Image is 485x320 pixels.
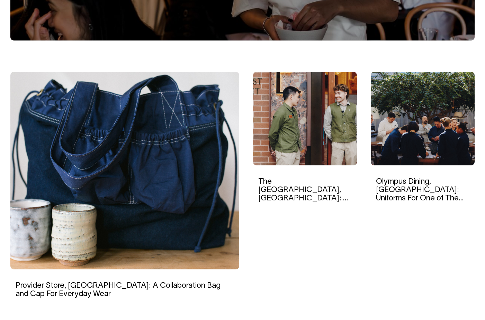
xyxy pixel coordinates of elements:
[258,178,349,219] a: The [GEOGRAPHIC_DATA], [GEOGRAPHIC_DATA]: A Uniform Collection for The Boutique Luxury Hotel
[371,72,475,165] img: Olympus Dining, Sydney: Uniforms For One of The City’s Most Impressive Dining Rooms
[16,282,221,297] a: Provider Store, [GEOGRAPHIC_DATA]: A Collaboration Bag and Cap For Everyday Wear
[253,72,357,165] img: The EVE Hotel, Sydney: A Uniform Collection for The Boutique Luxury Hotel
[10,72,239,269] img: Provider Store, Sydney: A Collaboration Bag and Cap For Everyday Wear
[376,178,464,219] a: Olympus Dining, [GEOGRAPHIC_DATA]: Uniforms For One of The City’s Most Impressive Dining Rooms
